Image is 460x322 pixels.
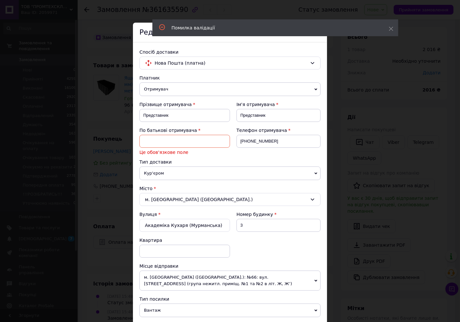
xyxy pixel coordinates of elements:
[236,128,287,133] span: Телефон отримувача
[236,102,275,107] span: Ім'я отримувача
[139,193,321,206] div: м. [GEOGRAPHIC_DATA] ([GEOGRAPHIC_DATA].)
[139,82,321,96] span: Отримувач
[139,166,321,180] span: Кур'єром
[139,296,169,302] span: Тип посилки
[139,304,321,317] span: Вантаж
[139,159,172,165] span: Тип доставки
[155,59,307,67] span: Нова Пошта (платна)
[139,238,162,243] span: Квартира
[139,185,321,192] div: Місто
[139,271,321,291] span: м. [GEOGRAPHIC_DATA] ([GEOGRAPHIC_DATA].): №66: вул. [STREET_ADDRESS] (група нежитл. приміщ. №1 т...
[139,263,179,269] span: Місце відправки
[139,149,230,156] span: Це обов'язкове поле
[133,23,327,42] div: Редагування доставки
[171,25,373,31] div: Помилка валідації
[236,135,321,148] input: +380
[139,128,197,133] span: По батькові отримувача
[139,212,157,217] label: Вулиця
[236,212,273,217] span: Номер будинку
[139,75,160,80] span: Платник
[139,49,321,55] div: Спосіб доставки
[139,102,192,107] span: Прізвище отримувача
